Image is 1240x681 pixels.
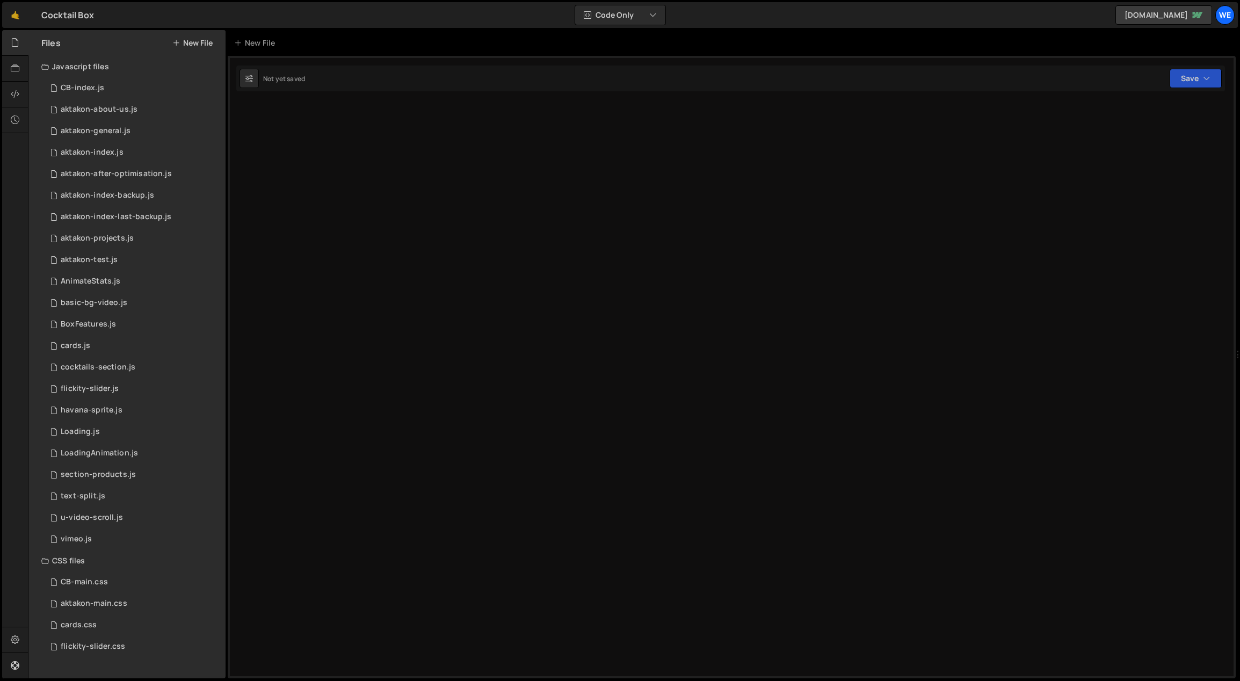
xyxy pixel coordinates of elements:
[41,120,226,142] div: 12094/45380.js
[41,507,226,528] div: 12094/41429.js
[61,363,135,372] div: cocktails-section.js
[234,38,279,48] div: New File
[41,142,226,163] div: 12094/43364.js
[61,234,134,243] div: aktakon-projects.js
[61,491,105,501] div: text-split.js
[61,191,154,200] div: aktakon-index-backup.js
[61,255,118,265] div: aktakon-test.js
[61,620,97,630] div: cards.css
[41,378,226,400] div: 12094/35474.js
[41,593,226,614] div: 12094/43205.css
[1170,69,1222,88] button: Save
[61,83,104,93] div: CB-index.js
[41,292,226,314] div: 12094/36058.js
[41,464,226,486] div: 12094/36059.js
[41,185,226,206] div: 12094/44174.js
[41,271,226,292] div: 12094/30498.js
[172,39,213,47] button: New File
[61,105,137,114] div: aktakon-about-us.js
[61,277,120,286] div: AnimateStats.js
[263,74,305,83] div: Not yet saved
[28,56,226,77] div: Javascript files
[61,599,127,608] div: aktakon-main.css
[61,642,125,651] div: flickity-slider.css
[61,384,119,394] div: flickity-slider.js
[41,77,226,99] div: 12094/46486.js
[41,636,226,657] div: 12094/35475.css
[61,448,138,458] div: LoadingAnimation.js
[61,298,127,308] div: basic-bg-video.js
[41,528,226,550] div: 12094/29507.js
[41,486,226,507] div: 12094/41439.js
[61,169,172,179] div: aktakon-after-optimisation.js
[41,335,226,357] div: 12094/34793.js
[41,443,226,464] div: 12094/30492.js
[41,206,226,228] div: 12094/44999.js
[41,249,226,271] div: 12094/45381.js
[61,320,116,329] div: BoxFeatures.js
[28,550,226,571] div: CSS files
[61,427,100,437] div: Loading.js
[41,400,226,421] div: 12094/36679.js
[41,9,94,21] div: Cocktail Box
[61,212,171,222] div: aktakon-index-last-backup.js
[61,577,108,587] div: CB-main.css
[41,163,226,185] div: 12094/46147.js
[41,421,226,443] div: 12094/34884.js
[1115,5,1212,25] a: [DOMAIN_NAME]
[2,2,28,28] a: 🤙
[61,513,123,523] div: u-video-scroll.js
[41,571,226,593] div: 12094/46487.css
[61,534,92,544] div: vimeo.js
[61,126,130,136] div: aktakon-general.js
[41,614,226,636] div: 12094/34666.css
[575,5,665,25] button: Code Only
[41,228,226,249] div: 12094/44389.js
[61,148,124,157] div: aktakon-index.js
[61,341,90,351] div: cards.js
[41,99,226,120] div: 12094/44521.js
[61,405,122,415] div: havana-sprite.js
[41,37,61,49] h2: Files
[41,357,226,378] div: 12094/36060.js
[41,314,226,335] div: 12094/30497.js
[1215,5,1235,25] a: We
[61,470,136,480] div: section-products.js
